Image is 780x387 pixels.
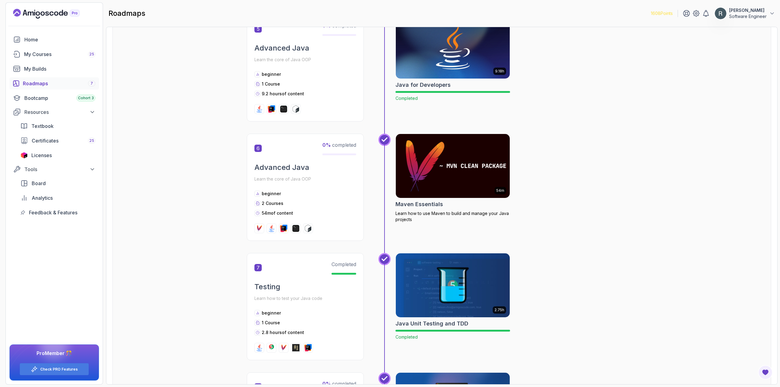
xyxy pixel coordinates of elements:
span: Completed [395,334,418,340]
h2: Maven Essentials [395,200,443,209]
span: 25 [89,138,94,143]
img: maven logo [280,344,287,351]
button: user profile image[PERSON_NAME]Software Engineer [714,7,775,19]
span: 7 [254,264,262,271]
div: My Builds [24,65,95,72]
p: 9.18h [495,69,504,74]
img: jetbrains icon [20,152,28,158]
img: junit logo [268,344,275,351]
div: Tools [24,166,95,173]
h2: Java for Developers [395,81,451,89]
span: Completed [331,261,356,267]
button: Check PRO Features [19,363,89,375]
a: textbook [17,120,99,132]
h2: Java Unit Testing and TDD [395,319,468,328]
p: [PERSON_NAME] [729,7,767,13]
span: Analytics [32,194,53,202]
img: terminal logo [292,225,300,232]
p: Learn how to test your Java code [254,294,356,303]
div: Home [24,36,95,43]
span: Board [32,180,46,187]
a: builds [9,63,99,75]
img: assertj logo [292,344,300,351]
img: terminal logo [280,105,287,113]
p: 54m of content [262,210,293,216]
span: completed [322,142,356,148]
p: Learn how to use Maven to build and manage your Java projects [395,210,510,223]
img: bash logo [304,225,312,232]
span: Licenses [31,152,52,159]
span: Textbook [31,122,54,130]
h2: Testing [254,282,356,292]
span: 6 [254,145,262,152]
h2: roadmaps [108,9,145,18]
a: Maven Essentials card54mMaven EssentialsLearn how to use Maven to build and manage your Java proj... [395,134,510,223]
button: Open Feedback Button [758,365,773,380]
a: certificates [17,135,99,147]
span: 5 [254,25,262,33]
img: user profile image [715,8,726,19]
a: home [9,33,99,46]
div: My Courses [24,51,95,58]
p: Software Engineer [729,13,767,19]
span: 7 [90,81,93,86]
p: beginner [262,71,281,77]
a: roadmaps [9,77,99,90]
div: Resources [24,108,95,116]
img: Java Unit Testing and TDD card [396,253,510,317]
span: 0 % [322,142,331,148]
h2: Advanced Java [254,163,356,172]
a: Landing page [13,9,94,19]
a: board [17,177,99,189]
img: java logo [268,225,275,232]
a: licenses [17,149,99,161]
h2: Advanced Java [254,43,356,53]
img: java logo [256,344,263,351]
span: 0 % [322,381,331,387]
img: maven logo [256,225,263,232]
p: 54m [496,188,504,193]
img: intellij logo [268,105,275,113]
img: Maven Essentials card [393,132,513,199]
span: Completed [395,96,418,101]
div: Roadmaps [23,80,95,87]
a: courses [9,48,99,60]
a: Check PRO Features [40,367,78,372]
span: 1 Course [262,81,280,86]
button: Tools [9,164,99,175]
span: completed [322,381,356,387]
img: Java for Developers card [396,15,510,79]
p: Learn the core of Java OOP [254,175,356,183]
p: Learn the core of Java OOP [254,55,356,64]
span: 25 [89,52,94,57]
p: 9.2 hours of content [262,91,304,97]
p: 2.75h [495,308,504,312]
img: bash logo [292,105,300,113]
a: bootcamp [9,92,99,104]
span: Cohort 3 [78,96,94,100]
span: 2 Courses [262,201,283,206]
img: intellij logo [280,225,287,232]
a: analytics [17,192,99,204]
button: Resources [9,107,99,118]
span: Certificates [32,137,58,144]
div: Bootcamp [24,94,95,102]
a: Java Unit Testing and TDD card2.75hJava Unit Testing and TDDCompleted [395,253,510,340]
p: 1608 Points [651,10,673,16]
span: Feedback & Features [29,209,77,216]
p: beginner [262,191,281,197]
span: 1 Course [262,320,280,325]
p: beginner [262,310,281,316]
img: java logo [256,105,263,113]
a: Java for Developers card9.18hJava for DevelopersCompleted [395,14,510,101]
a: feedback [17,206,99,219]
img: intellij logo [304,344,312,351]
p: 2.8 hours of content [262,329,304,336]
